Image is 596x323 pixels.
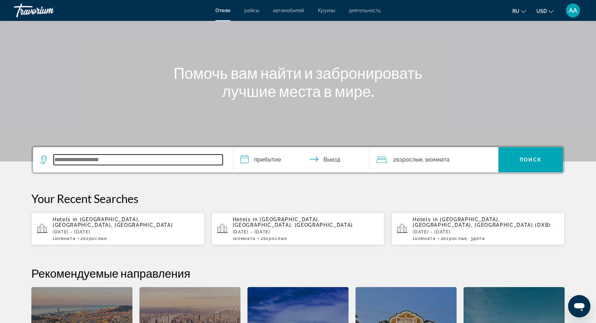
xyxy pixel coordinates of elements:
button: User Menu [564,3,582,18]
p: Your Recent Searches [31,191,565,205]
span: Комната [427,156,450,163]
span: Дети [473,236,485,241]
span: ru [512,8,519,14]
span: Hotels in [233,217,258,222]
span: Взрослые [83,236,107,241]
button: Check in and out dates [234,147,369,172]
span: 1 [413,236,436,241]
a: автомобилей [273,8,304,13]
a: рейсы [244,8,259,13]
h1: Помочь вам найти и забронировать лучшие места в мире. [167,64,429,100]
span: , 3 [467,236,485,241]
span: 1 [53,236,76,241]
p: [DATE] - [DATE] [413,230,559,234]
span: [GEOGRAPHIC_DATA], [GEOGRAPHIC_DATA], [GEOGRAPHIC_DATA] [233,217,353,228]
iframe: Кнопка запуска окна обмена сообщениями [568,295,590,317]
button: Travelers: 2 adults, 0 children [369,147,498,172]
button: Change currency [536,6,553,16]
span: Поиск [520,157,542,163]
p: [DATE] - [DATE] [53,230,199,234]
span: , 1 [422,155,450,165]
button: Hotels in [GEOGRAPHIC_DATA], [GEOGRAPHIC_DATA], [GEOGRAPHIC_DATA] (DXB)[DATE] - [DATE]1Комната2Вз... [391,212,565,245]
h2: Рекомендуемые направления [31,266,565,280]
span: Комната [415,236,436,241]
span: Hotels in [53,217,78,222]
button: Change language [512,6,526,16]
a: Travorium [14,1,84,20]
span: 2 [261,236,287,241]
span: Комната [235,236,256,241]
span: [GEOGRAPHIC_DATA], [GEOGRAPHIC_DATA], [GEOGRAPHIC_DATA] (DXB) [413,217,551,228]
a: деятельность [349,8,381,13]
span: Взрослые [396,156,422,163]
button: Hotels in [GEOGRAPHIC_DATA], [GEOGRAPHIC_DATA], [GEOGRAPHIC_DATA][DATE] - [DATE]1Комната2Взрослые [31,212,205,245]
span: Взрослые [443,236,467,241]
span: Комната [55,236,76,241]
span: AA [569,7,577,14]
span: 2 [81,236,107,241]
p: [DATE] - [DATE] [233,230,379,234]
button: Поиск [498,147,563,172]
a: Отели [215,8,230,13]
div: Search widget [33,147,563,172]
button: Hotels in [GEOGRAPHIC_DATA], [GEOGRAPHIC_DATA], [GEOGRAPHIC_DATA][DATE] - [DATE]1Комната2Взрослые [212,212,385,245]
a: Круизы [318,8,335,13]
span: [GEOGRAPHIC_DATA], [GEOGRAPHIC_DATA], [GEOGRAPHIC_DATA] [53,217,173,228]
span: 2 [441,236,467,241]
span: USD [536,8,547,14]
span: 2 [393,155,422,165]
span: 1 [233,236,256,241]
span: Hotels in [413,217,438,222]
span: Взрослые [263,236,287,241]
